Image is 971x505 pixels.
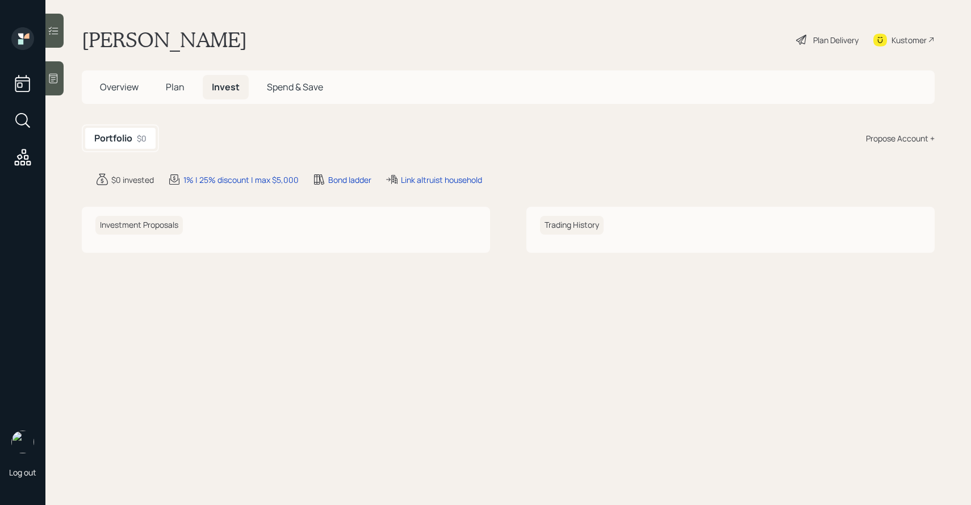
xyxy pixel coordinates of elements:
[82,27,247,52] h1: [PERSON_NAME]
[813,34,859,46] div: Plan Delivery
[267,81,323,93] span: Spend & Save
[100,81,139,93] span: Overview
[94,133,132,144] h5: Portfolio
[540,216,604,235] h6: Trading History
[9,467,36,478] div: Log out
[328,174,371,186] div: Bond ladder
[401,174,482,186] div: Link altruist household
[212,81,240,93] span: Invest
[111,174,154,186] div: $0 invested
[11,431,34,453] img: sami-boghos-headshot.png
[137,132,147,144] div: $0
[183,174,299,186] div: 1% | 25% discount | max $5,000
[866,132,935,144] div: Propose Account +
[95,216,183,235] h6: Investment Proposals
[892,34,927,46] div: Kustomer
[166,81,185,93] span: Plan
